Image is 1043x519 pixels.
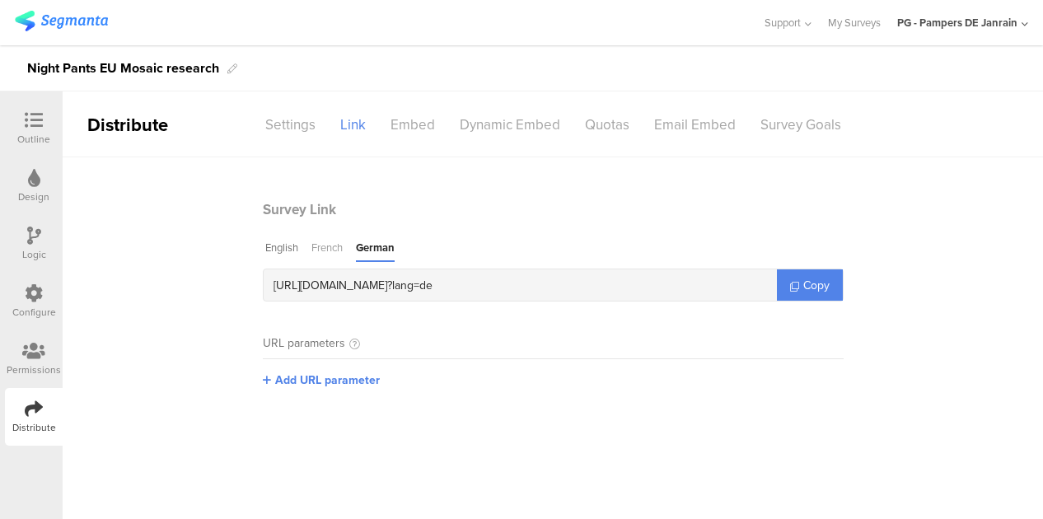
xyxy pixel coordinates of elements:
[63,111,252,138] div: Distribute
[765,15,801,30] span: Support
[642,110,748,139] div: Email Embed
[7,362,61,377] div: Permissions
[263,334,345,352] div: URL parameters
[328,110,378,139] div: Link
[356,240,395,262] div: German
[12,420,56,435] div: Distribute
[265,240,298,262] div: English
[275,372,380,389] span: Add URL parameter
[311,240,343,262] div: French
[263,199,844,220] header: Survey Link
[15,11,108,31] img: segmanta logo
[748,110,854,139] div: Survey Goals
[22,247,46,262] div: Logic
[12,305,56,320] div: Configure
[17,132,50,147] div: Outline
[274,277,387,294] span: [URL][DOMAIN_NAME]
[378,110,447,139] div: Embed
[27,55,219,82] div: Night Pants EU Mosaic research
[253,110,328,139] div: Settings
[573,110,642,139] div: Quotas
[18,189,49,204] div: Design
[803,277,830,294] span: Copy
[263,372,380,389] button: Add URL parameter
[392,277,433,294] span: lang=de
[447,110,573,139] div: Dynamic Embed
[387,277,392,294] span: ?
[897,15,1017,30] div: PG - Pampers DE Janrain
